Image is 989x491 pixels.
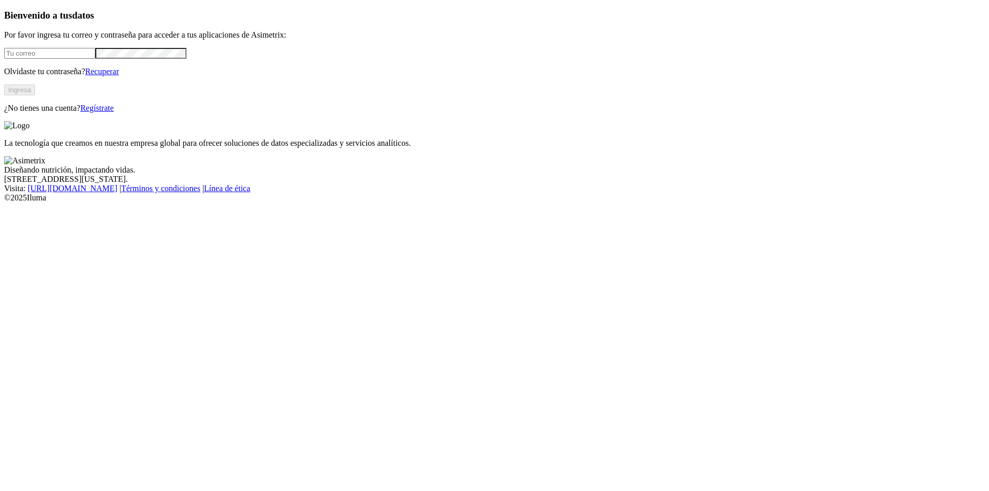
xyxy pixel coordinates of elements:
[4,10,985,21] h3: Bienvenido a tus
[204,184,250,193] a: Línea de ética
[4,67,985,76] p: Olvidaste tu contraseña?
[4,175,985,184] div: [STREET_ADDRESS][US_STATE].
[4,121,30,130] img: Logo
[4,84,35,95] button: Ingresa
[4,165,985,175] div: Diseñando nutrición, impactando vidas.
[121,184,200,193] a: Términos y condiciones
[80,104,114,112] a: Regístrate
[4,139,985,148] p: La tecnología que creamos en nuestra empresa global para ofrecer soluciones de datos especializad...
[4,104,985,113] p: ¿No tienes una cuenta?
[72,10,94,21] span: datos
[4,30,985,40] p: Por favor ingresa tu correo y contraseña para acceder a tus aplicaciones de Asimetrix:
[4,48,95,59] input: Tu correo
[85,67,119,76] a: Recuperar
[4,184,985,193] div: Visita : | |
[4,193,985,202] div: © 2025 Iluma
[28,184,117,193] a: [URL][DOMAIN_NAME]
[4,156,45,165] img: Asimetrix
